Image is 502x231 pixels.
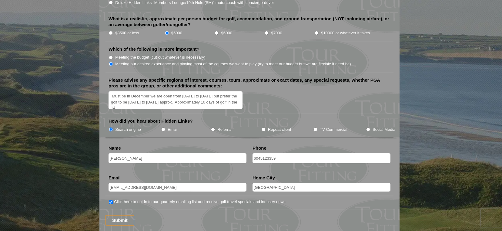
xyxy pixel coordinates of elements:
[115,61,351,67] label: Meeting our desired experience and playing most of the courses we want to play (try to meet our b...
[373,127,395,133] label: Social Media
[171,30,182,36] label: $5000
[109,46,199,52] label: Which of the following is more important?
[114,199,285,205] label: Click here to opt-in to our quarterly emailing list and receive golf travel specials and industry...
[271,30,282,36] label: $7000
[109,91,243,109] textarea: Must be in December we are open from [DATE] to [DATE] but prefer the golf to be [DATE] to [DATE] ...
[115,30,139,36] label: $3500 or less
[253,175,275,181] label: Home City
[168,127,178,133] label: Email
[109,175,121,181] label: Email
[109,77,390,89] label: Please advise any specific regions of interest, courses, tours, approximate or exact dates, any s...
[320,127,347,133] label: TV Commercial
[321,30,370,36] label: $10000 or whatever it takes
[109,16,390,28] label: What is a realistic, approximate per person budget for golf, accommodation, and ground transporta...
[109,118,193,124] label: How did you hear about Hidden Links?
[253,145,266,151] label: Phone
[105,215,134,226] input: Submit
[217,127,232,133] label: Referral
[115,127,141,133] label: Search engine
[109,145,121,151] label: Name
[268,127,291,133] label: Repeat client
[221,30,232,36] label: $6000
[115,54,205,60] label: Meeting the budget (cut out whatever is necessary)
